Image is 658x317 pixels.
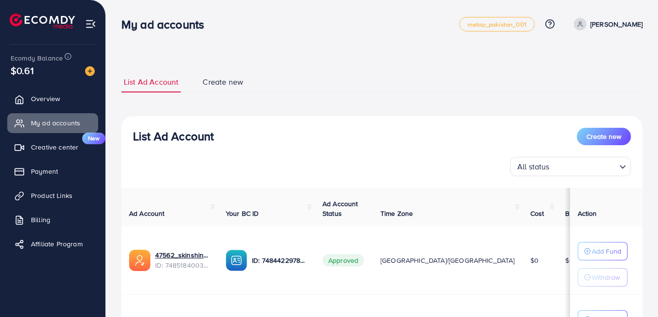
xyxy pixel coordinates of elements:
span: Product Links [31,191,73,200]
button: Withdraw [578,268,628,287]
button: Add Fund [578,242,628,260]
input: Search for option [553,158,615,174]
img: image [85,66,95,76]
iframe: Chat [617,273,651,310]
p: Add Fund [592,245,621,257]
p: [PERSON_NAME] [590,18,643,30]
a: 47562_skinshine2323_1742780215858 [155,250,210,260]
span: metap_pakistan_001 [468,21,526,28]
img: logo [10,14,75,29]
img: ic-ba-acc.ded83a64.svg [226,250,247,271]
span: All status [515,160,552,174]
a: Overview [7,89,98,108]
span: List Ad Account [124,76,178,88]
span: Time Zone [380,209,413,218]
span: $0.61 [11,63,34,77]
span: Billing [31,215,50,225]
span: Ad Account Status [322,199,358,218]
a: Affiliate Program [7,234,98,254]
span: [GEOGRAPHIC_DATA]/[GEOGRAPHIC_DATA] [380,256,515,265]
div: Search for option [510,157,631,176]
a: [PERSON_NAME] [570,18,643,30]
span: Ad Account [129,209,165,218]
a: My ad accounts [7,113,98,133]
a: Payment [7,162,98,181]
span: Create new [203,76,243,88]
span: Ecomdy Balance [11,53,63,63]
span: $0 [530,256,539,265]
a: Billing [7,210,98,229]
span: Action [578,209,597,218]
p: Withdraw [592,272,620,283]
span: New [82,133,105,144]
span: Create new [586,132,621,141]
button: Create new [577,128,631,145]
span: Your BC ID [226,209,259,218]
p: ID: 7484422978257109008 [252,255,307,266]
span: Creative center [31,142,78,152]
span: ID: 7485184003222421520 [155,260,210,270]
img: ic-ads-acc.e4c84228.svg [129,250,150,271]
span: Approved [322,254,364,267]
div: <span class='underline'>47562_skinshine2323_1742780215858</span></br>7485184003222421520 [155,250,210,270]
img: menu [85,18,96,30]
a: Product Links [7,186,98,205]
h3: My ad accounts [121,17,212,31]
span: Affiliate Program [31,239,83,249]
span: Payment [31,166,58,176]
span: My ad accounts [31,118,80,128]
a: Creative centerNew [7,137,98,157]
a: metap_pakistan_001 [459,17,535,31]
span: Cost [530,209,544,218]
h3: List Ad Account [133,129,214,143]
span: Overview [31,94,60,104]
